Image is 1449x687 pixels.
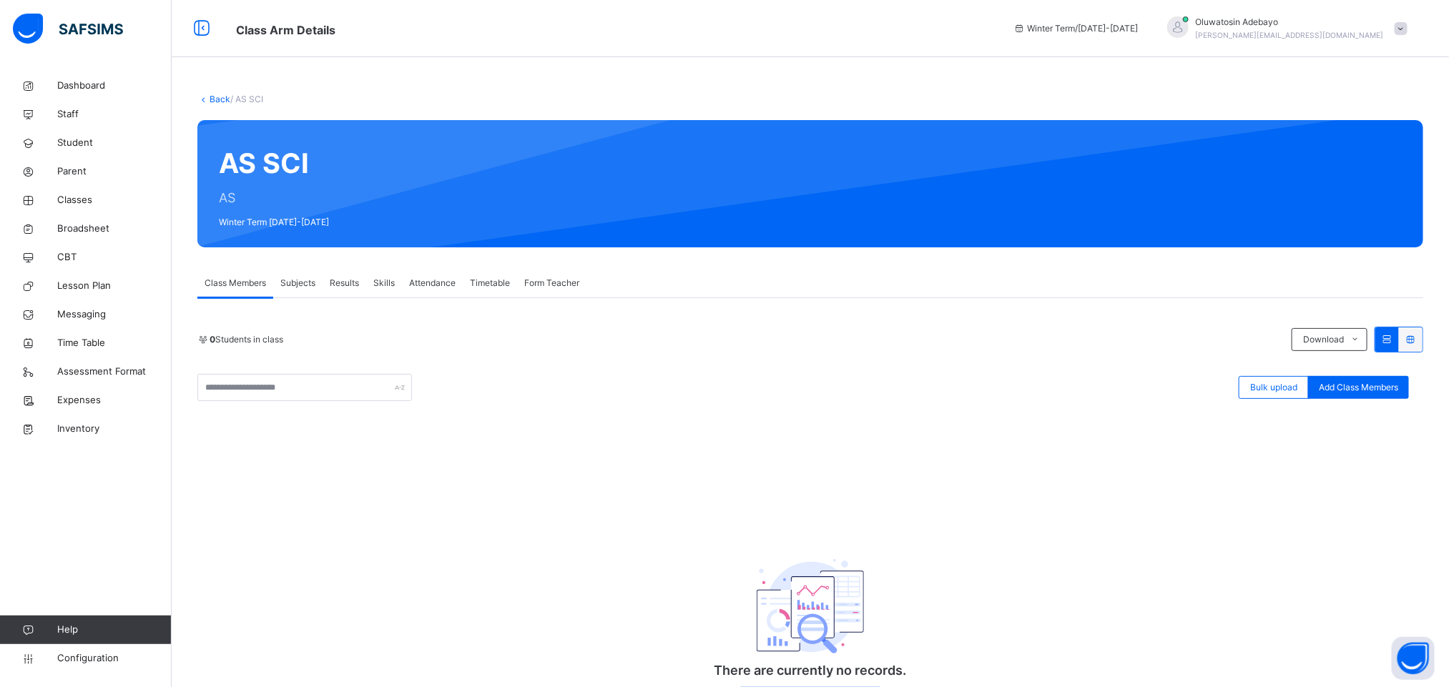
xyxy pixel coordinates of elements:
span: Parent [57,164,172,179]
span: Staff [57,107,172,122]
span: Classes [57,193,172,207]
span: Lesson Plan [57,279,172,293]
button: Open asap [1392,637,1435,680]
img: classEmptyState.7d4ec5dc6d57f4e1adfd249b62c1c528.svg [757,559,864,653]
span: Assessment Format [57,365,172,379]
span: CBT [57,250,172,265]
span: Broadsheet [57,222,172,236]
span: Students in class [210,333,283,346]
span: Time Table [57,336,172,350]
div: OluwatosinAdebayo [1153,16,1415,41]
span: Skills [373,277,395,290]
span: Class Members [205,277,266,290]
span: Expenses [57,393,172,407]
span: Dashboard [57,79,172,93]
span: Bulk upload [1250,381,1297,394]
span: Configuration [57,651,171,666]
a: Back [210,94,230,104]
span: Attendance [409,277,456,290]
span: Subjects [280,277,315,290]
span: Results [330,277,359,290]
img: safsims [13,14,123,44]
span: / AS SCI [230,94,263,104]
p: There are currently no records. [667,661,953,680]
span: Form Teacher [524,277,579,290]
span: Download [1303,333,1344,346]
span: Oluwatosin Adebayo [1196,16,1384,29]
span: Add Class Members [1319,381,1398,394]
span: Class Arm Details [236,23,335,37]
span: Inventory [57,422,172,436]
span: Student [57,136,172,150]
span: Messaging [57,307,172,322]
span: Timetable [470,277,510,290]
b: 0 [210,334,215,345]
span: session/term information [1013,22,1139,35]
span: Help [57,623,171,637]
span: [PERSON_NAME][EMAIL_ADDRESS][DOMAIN_NAME] [1196,31,1384,39]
